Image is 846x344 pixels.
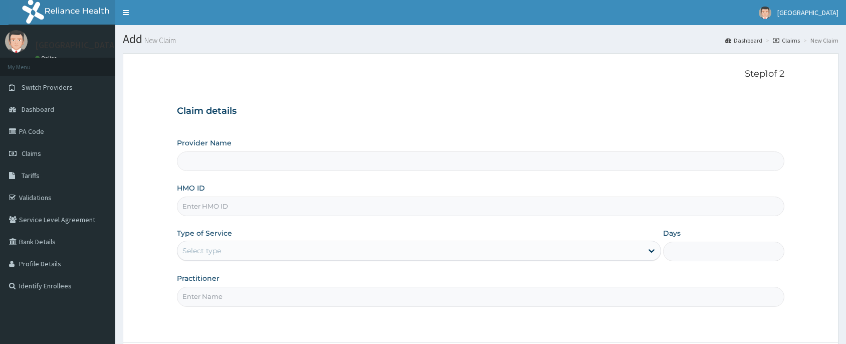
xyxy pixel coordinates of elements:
img: User Image [759,7,771,19]
span: [GEOGRAPHIC_DATA] [777,8,838,17]
h3: Claim details [177,106,784,117]
input: Enter Name [177,287,784,306]
span: Switch Providers [22,83,73,92]
p: Step 1 of 2 [177,69,784,80]
span: Claims [22,149,41,158]
label: Practitioner [177,273,220,283]
small: New Claim [142,37,176,44]
label: Provider Name [177,138,232,148]
a: Claims [773,36,800,45]
label: Days [663,228,681,238]
h1: Add [123,33,838,46]
a: Dashboard [725,36,762,45]
div: Select type [182,246,221,256]
span: Tariffs [22,171,40,180]
span: Dashboard [22,105,54,114]
label: Type of Service [177,228,232,238]
label: HMO ID [177,183,205,193]
a: Online [35,55,59,62]
input: Enter HMO ID [177,197,784,216]
li: New Claim [801,36,838,45]
p: [GEOGRAPHIC_DATA] [35,41,118,50]
img: User Image [5,30,28,53]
